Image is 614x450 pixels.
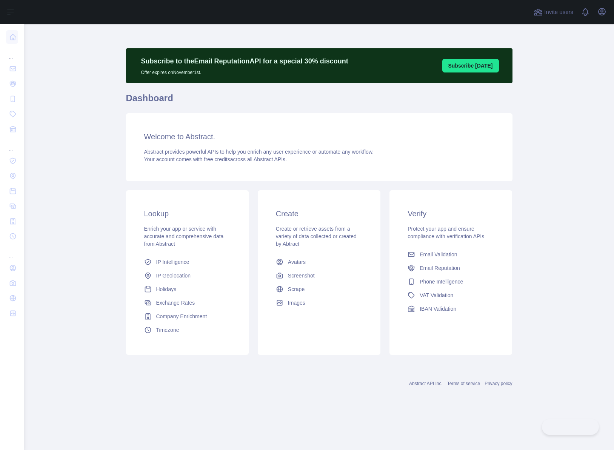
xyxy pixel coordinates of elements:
a: VAT Validation [405,288,497,302]
a: Screenshot [273,269,365,282]
span: Abstract provides powerful APIs to help you enrich any user experience or automate any workflow. [144,149,374,155]
button: Invite users [532,6,575,18]
span: Images [288,299,305,307]
a: Abstract API Inc. [409,381,443,386]
a: Privacy policy [485,381,512,386]
span: Scrape [288,285,305,293]
span: Phone Intelligence [420,278,463,285]
span: Your account comes with across all Abstract APIs. [144,156,287,162]
div: ... [6,245,18,260]
span: Timezone [156,326,179,334]
h3: Verify [408,208,494,219]
a: IP Intelligence [141,255,234,269]
span: Company Enrichment [156,313,207,320]
div: ... [6,45,18,60]
span: Screenshot [288,272,315,279]
span: Create or retrieve assets from a variety of data collected or created by Abtract [276,226,357,247]
a: Email Validation [405,248,497,261]
span: Protect your app and ensure compliance with verification APIs [408,226,484,239]
div: ... [6,137,18,153]
span: IBAN Validation [420,305,456,313]
h3: Lookup [144,208,231,219]
a: Company Enrichment [141,310,234,323]
a: Holidays [141,282,234,296]
span: IP Geolocation [156,272,191,279]
span: free credits [204,156,230,162]
p: Offer expires on November 1st. [141,66,348,76]
span: Avatars [288,258,306,266]
span: IP Intelligence [156,258,189,266]
a: Email Reputation [405,261,497,275]
p: Subscribe to the Email Reputation API for a special 30 % discount [141,56,348,66]
a: Images [273,296,365,310]
h3: Welcome to Abstract. [144,131,494,142]
span: Exchange Rates [156,299,195,307]
span: Email Reputation [420,264,460,272]
a: Avatars [273,255,365,269]
span: Holidays [156,285,177,293]
a: Phone Intelligence [405,275,497,288]
button: Subscribe [DATE] [442,59,499,72]
a: Exchange Rates [141,296,234,310]
span: Email Validation [420,251,457,258]
span: Enrich your app or service with accurate and comprehensive data from Abstract [144,226,224,247]
span: Invite users [544,8,573,17]
a: Scrape [273,282,365,296]
a: IP Geolocation [141,269,234,282]
a: Timezone [141,323,234,337]
iframe: Toggle Customer Support [542,419,599,435]
h1: Dashboard [126,92,512,110]
h3: Create [276,208,362,219]
span: VAT Validation [420,291,453,299]
a: IBAN Validation [405,302,497,316]
a: Terms of service [447,381,480,386]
